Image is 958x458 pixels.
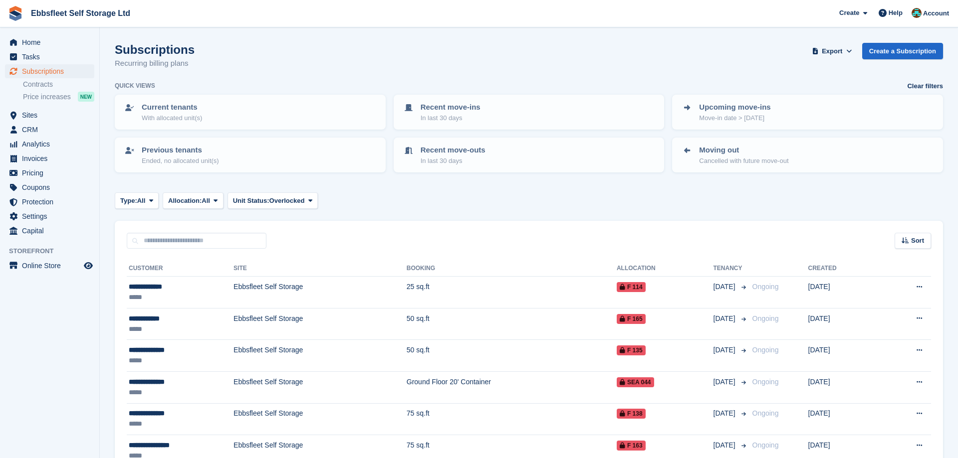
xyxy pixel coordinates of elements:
[269,196,305,206] span: Overlocked
[714,377,737,387] span: [DATE]
[22,64,82,78] span: Subscriptions
[234,277,407,308] td: Ebbsfleet Self Storage
[22,166,82,180] span: Pricing
[142,102,202,113] p: Current tenants
[23,80,94,89] a: Contracts
[115,81,155,90] h6: Quick views
[168,196,202,206] span: Allocation:
[120,196,137,206] span: Type:
[5,259,94,273] a: menu
[407,277,617,308] td: 25 sq.ft
[923,8,949,18] span: Account
[22,224,82,238] span: Capital
[234,261,407,277] th: Site
[116,139,385,171] a: Previous tenants Ended, no allocated unit(s)
[752,378,779,386] span: Ongoing
[78,92,94,102] div: NEW
[808,340,879,372] td: [DATE]
[22,152,82,165] span: Invoices
[407,261,617,277] th: Booking
[421,113,480,123] p: In last 30 days
[889,8,903,18] span: Help
[907,81,943,91] a: Clear filters
[699,156,788,166] p: Cancelled with future move-out
[839,8,859,18] span: Create
[234,340,407,372] td: Ebbsfleet Self Storage
[617,409,646,419] span: F 138
[407,371,617,403] td: Ground Floor 20' Container
[912,8,922,18] img: George Spring
[5,35,94,49] a: menu
[5,195,94,209] a: menu
[617,314,646,324] span: F 165
[5,166,94,180] a: menu
[22,108,82,122] span: Sites
[233,196,269,206] span: Unit Status:
[82,260,94,272] a: Preview store
[5,50,94,64] a: menu
[228,192,318,209] button: Unit Status: Overlocked
[127,261,234,277] th: Customer
[617,377,654,387] span: SEA 044
[142,156,219,166] p: Ended, no allocated unit(s)
[617,345,646,355] span: F 135
[142,113,202,123] p: With allocated unit(s)
[22,195,82,209] span: Protection
[714,440,737,451] span: [DATE]
[5,108,94,122] a: menu
[22,123,82,137] span: CRM
[22,259,82,273] span: Online Store
[808,308,879,340] td: [DATE]
[8,6,23,21] img: stora-icon-8386f47178a22dfd0bd8f6a31ec36ba5ce8667c1dd55bd0f319d3a0aa187defe.svg
[5,152,94,165] a: menu
[115,43,195,56] h1: Subscriptions
[699,145,788,156] p: Moving out
[822,46,842,56] span: Export
[699,102,770,113] p: Upcoming move-ins
[808,371,879,403] td: [DATE]
[673,96,942,129] a: Upcoming move-ins Move-in date > [DATE]
[137,196,146,206] span: All
[23,92,71,102] span: Price increases
[862,43,943,59] a: Create a Subscription
[395,96,664,129] a: Recent move-ins In last 30 days
[395,139,664,171] a: Recent move-outs In last 30 days
[714,313,737,324] span: [DATE]
[5,224,94,238] a: menu
[714,282,737,292] span: [DATE]
[202,196,210,206] span: All
[752,441,779,449] span: Ongoing
[5,180,94,194] a: menu
[142,145,219,156] p: Previous tenants
[421,156,485,166] p: In last 30 days
[407,403,617,435] td: 75 sq.ft
[5,123,94,137] a: menu
[911,236,924,246] span: Sort
[752,409,779,417] span: Ongoing
[752,346,779,354] span: Ongoing
[5,209,94,223] a: menu
[617,282,646,292] span: F 114
[714,345,737,355] span: [DATE]
[407,308,617,340] td: 50 sq.ft
[22,137,82,151] span: Analytics
[115,58,195,69] p: Recurring billing plans
[5,64,94,78] a: menu
[116,96,385,129] a: Current tenants With allocated unit(s)
[23,91,94,102] a: Price increases NEW
[234,403,407,435] td: Ebbsfleet Self Storage
[752,283,779,291] span: Ongoing
[617,441,646,451] span: F 163
[808,403,879,435] td: [DATE]
[714,408,737,419] span: [DATE]
[808,261,879,277] th: Created
[163,192,224,209] button: Allocation: All
[673,139,942,171] a: Moving out Cancelled with future move-out
[22,209,82,223] span: Settings
[22,50,82,64] span: Tasks
[22,35,82,49] span: Home
[407,340,617,372] td: 50 sq.ft
[699,113,770,123] p: Move-in date > [DATE]
[5,137,94,151] a: menu
[234,371,407,403] td: Ebbsfleet Self Storage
